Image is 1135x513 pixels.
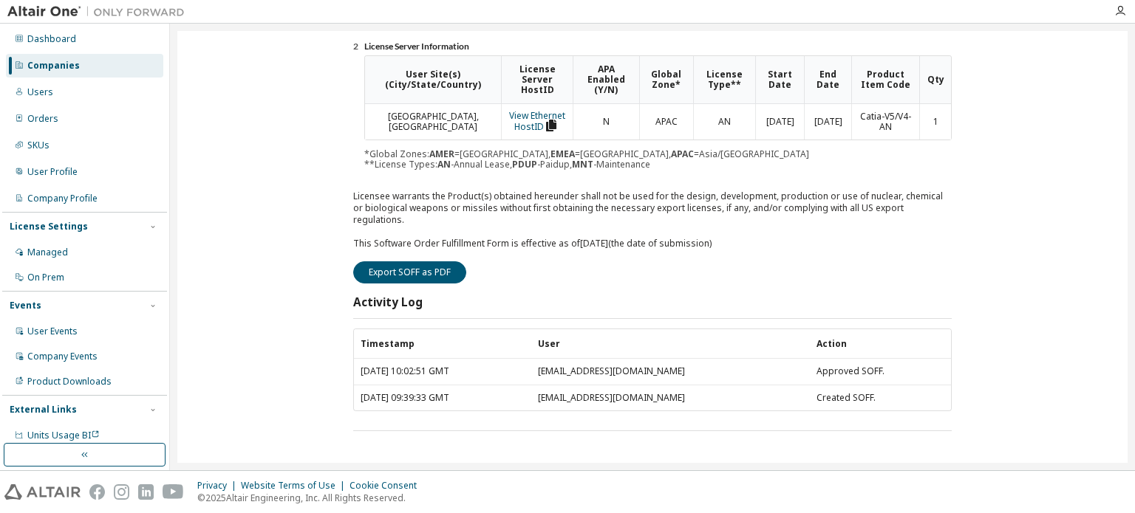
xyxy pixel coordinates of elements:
b: AN [437,158,451,171]
div: Events [10,300,41,311]
b: EMEA [551,148,575,160]
p: © 2025 Altair Engineering, Inc. All Rights Reserved. [197,492,426,504]
img: instagram.svg [114,484,129,500]
th: Action [809,329,951,358]
button: Export SOFF as PDF [353,261,466,283]
th: User Site(s) (City/State/Country) [365,56,501,103]
td: [DATE] 10:02:51 GMT [354,359,531,385]
h3: Activity Log [353,295,423,310]
div: Company Profile [27,193,98,204]
td: [DATE] [755,104,805,140]
div: *Global Zones: =[GEOGRAPHIC_DATA], =[GEOGRAPHIC_DATA], =Asia/[GEOGRAPHIC_DATA] **License Types: -... [364,55,952,169]
b: APAC [671,148,694,160]
th: Timestamp [354,329,531,358]
img: linkedin.svg [138,484,154,500]
b: PDUP [512,158,537,171]
span: Units Usage BI [27,429,100,441]
div: Managed [27,247,68,258]
td: APAC [639,104,694,140]
div: Company Events [27,351,98,362]
td: [EMAIL_ADDRESS][DOMAIN_NAME] [531,359,809,385]
th: License Server HostID [501,56,573,103]
td: Created SOFF. [809,385,951,411]
td: [DATE] [804,104,851,140]
div: On Prem [27,272,64,283]
a: View Ethernet HostID [509,109,565,133]
b: MNT [572,158,593,171]
img: youtube.svg [163,484,184,500]
th: Global Zone* [639,56,694,103]
th: APA Enabled (Y/N) [573,56,638,103]
td: [EMAIL_ADDRESS][DOMAIN_NAME] [531,385,809,411]
td: Approved SOFF. [809,359,951,385]
div: License Settings [10,221,88,233]
div: Cookie Consent [350,480,426,492]
div: Website Terms of Use [241,480,350,492]
img: facebook.svg [89,484,105,500]
th: Qty [919,56,951,103]
div: Privacy [197,480,241,492]
div: User Events [27,326,78,337]
td: Catia-V5/V4-AN [851,104,919,140]
th: License Type** [693,56,754,103]
b: AMER [429,148,454,160]
div: Companies [27,60,80,72]
th: Start Date [755,56,805,103]
td: [DATE] 09:39:33 GMT [354,385,531,411]
th: End Date [804,56,851,103]
td: N [573,104,638,140]
div: SKUs [27,140,50,151]
img: Altair One [7,4,192,19]
div: User Profile [27,166,78,178]
li: License Server Information [364,41,952,53]
div: Users [27,86,53,98]
div: Dashboard [27,33,76,45]
div: Orders [27,113,58,125]
img: altair_logo.svg [4,484,81,500]
td: [GEOGRAPHIC_DATA], [GEOGRAPHIC_DATA] [365,104,501,140]
div: Product Downloads [27,376,112,388]
th: Product Item Code [851,56,919,103]
th: User [531,329,809,358]
td: 1 [919,104,951,140]
td: AN [693,104,754,140]
div: External Links [10,404,77,416]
